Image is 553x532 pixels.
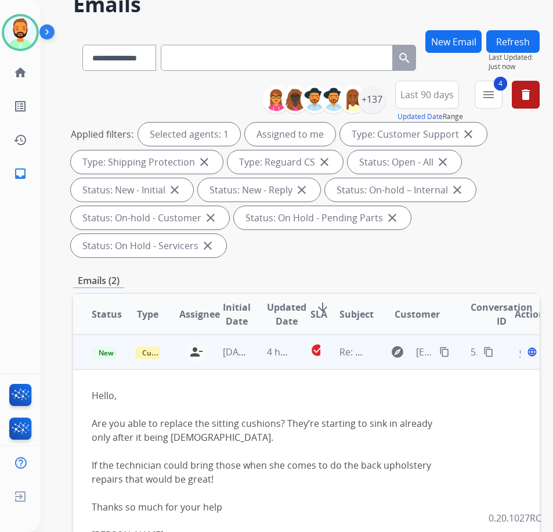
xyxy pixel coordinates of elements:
p: Applied filters: [71,127,133,141]
span: Status [92,307,122,321]
p: 0.20.1027RC [489,511,541,525]
div: Type: Shipping Protection [71,150,223,174]
th: Action [496,294,540,335]
span: Assignee [179,307,220,321]
button: Updated Date [397,112,443,121]
mat-icon: arrow_downward [316,300,330,314]
span: Conversation ID [471,300,533,328]
div: Status: On Hold - Servicers [71,234,226,257]
mat-icon: search [397,51,411,65]
button: Last 90 days [395,81,459,109]
span: New - Reply [92,347,144,359]
span: Just now [489,62,540,71]
div: Are you able to replace the sitting cushions? They’re starting to sink in already only after it b... [92,416,433,444]
mat-icon: close [450,183,464,197]
div: Status: Open - All [348,150,461,174]
span: Re: Repairs [339,346,388,358]
span: 4 hours ago [267,346,319,358]
div: Status: New - Reply [198,178,320,202]
mat-icon: history [13,133,27,147]
mat-icon: close [197,155,211,169]
div: +137 [358,85,386,113]
span: Last Updated: [489,53,540,62]
mat-icon: home [13,66,27,80]
button: Refresh [486,30,540,53]
div: Status: New - Initial [71,178,193,202]
div: Type: Reguard CS [227,150,343,174]
div: Selected agents: 1 [138,123,240,146]
span: [EMAIL_ADDRESS][DOMAIN_NAME] [416,345,433,359]
mat-icon: list_alt [13,99,27,113]
p: Emails (2) [73,274,124,288]
div: Thanks so much for your help [92,500,433,514]
mat-icon: close [204,211,218,225]
mat-icon: inbox [13,167,27,181]
img: avatar [4,16,37,49]
span: Last 90 days [400,92,454,97]
div: Status: On Hold - Pending Parts [234,206,411,229]
span: Subject [339,307,374,321]
mat-icon: explore [391,345,404,359]
div: Hello, [92,389,433,402]
mat-icon: close [295,183,309,197]
mat-icon: close [461,127,475,141]
mat-icon: content_copy [439,347,450,357]
span: Customer Support [135,347,211,359]
mat-icon: close [201,239,215,253]
span: Customer [395,307,440,321]
span: Range [397,112,463,121]
div: Status: On-hold – Internal [325,178,476,202]
div: Status: On-hold - Customer [71,206,229,229]
mat-icon: close [385,211,399,225]
span: [DATE] [223,346,252,358]
mat-icon: content_copy [483,347,494,357]
mat-icon: person_remove [189,345,203,359]
div: If the technician could bring those when she comes to do the back upholstery repairs that would b... [92,458,433,486]
div: Assigned to me [245,123,335,146]
span: Type [137,307,158,321]
button: 4 [475,81,503,109]
mat-icon: language [527,347,537,357]
span: Open [519,345,543,359]
button: New Email [425,30,482,53]
span: 4 [494,77,507,91]
mat-icon: close [168,183,182,197]
mat-icon: close [317,155,331,169]
span: SLA [310,307,327,321]
span: Initial Date [223,300,251,328]
mat-icon: menu [482,88,496,102]
mat-icon: check_circle [310,343,324,357]
div: Type: Customer Support [340,123,487,146]
mat-icon: close [436,155,450,169]
span: Updated Date [267,300,306,328]
mat-icon: delete [519,88,533,102]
